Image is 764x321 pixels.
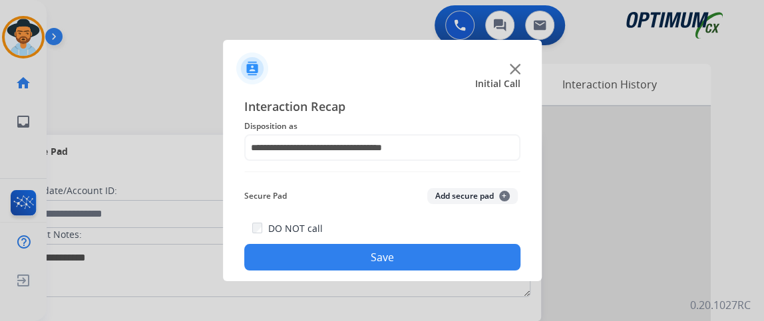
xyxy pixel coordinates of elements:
[499,191,510,201] span: +
[427,188,518,204] button: Add secure pad+
[690,297,751,313] p: 0.20.1027RC
[244,118,520,134] span: Disposition as
[244,188,287,204] span: Secure Pad
[268,222,322,235] label: DO NOT call
[475,77,520,90] span: Initial Call
[244,97,520,118] span: Interaction Recap
[236,53,268,84] img: contactIcon
[244,244,520,270] button: Save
